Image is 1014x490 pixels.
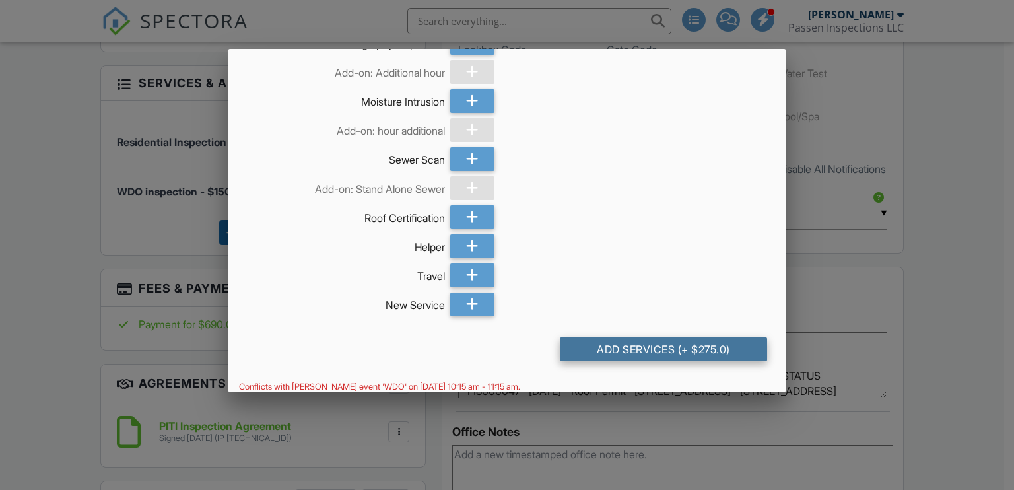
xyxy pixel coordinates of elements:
[247,118,445,138] div: Add-on: hour additional
[247,293,445,312] div: New Service
[247,147,445,167] div: Sewer Scan
[228,382,786,392] div: Conflicts with [PERSON_NAME] event 'WDO' on [DATE] 10:15 am - 11:15 am.
[247,176,445,196] div: Add-on: Stand Alone Sewer
[247,89,445,109] div: Moisture Intrusion
[247,263,445,283] div: Travel
[560,337,768,361] div: Add Services (+ $275.0)
[247,205,445,225] div: Roof Certification
[247,234,445,254] div: Helper
[247,60,445,80] div: Add-on: Additional hour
